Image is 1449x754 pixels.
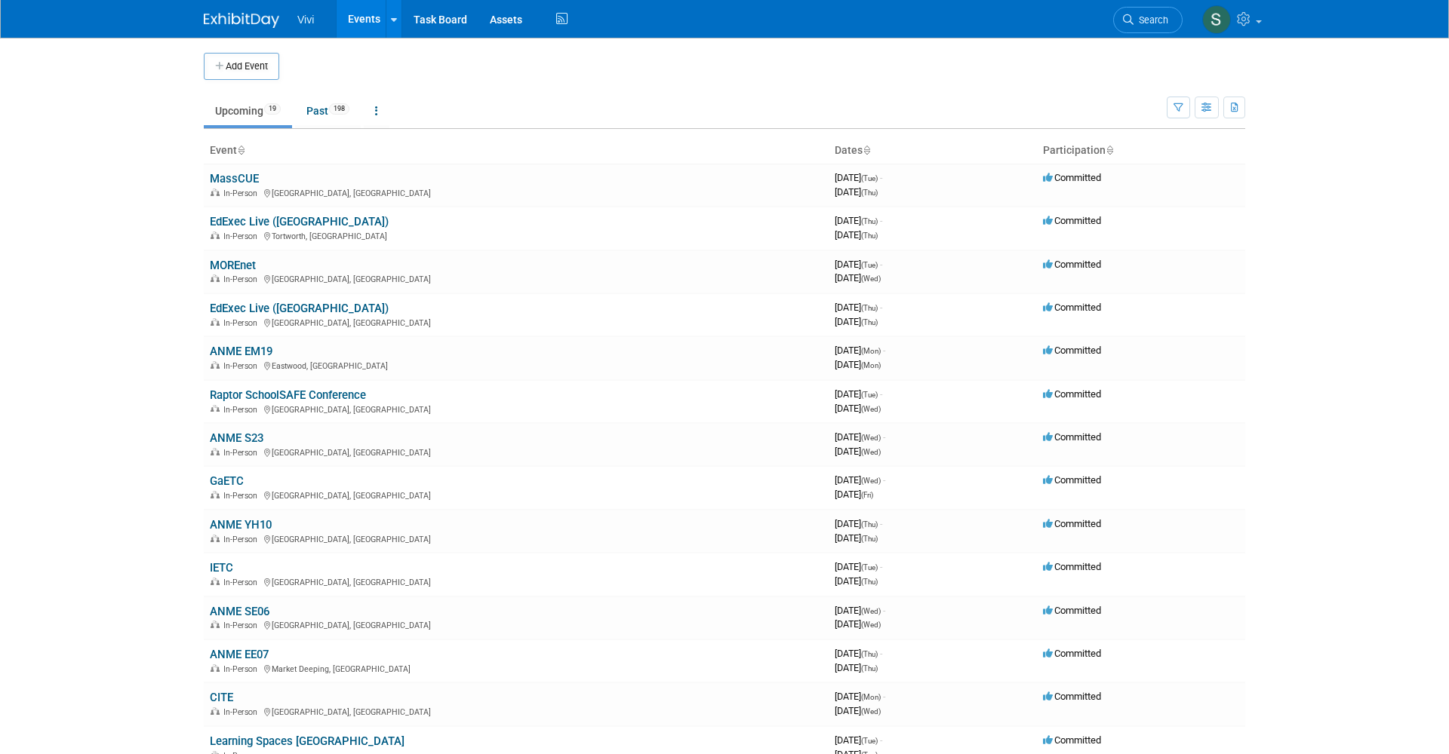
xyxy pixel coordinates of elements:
span: [DATE] [835,561,882,572]
th: Event [204,138,829,164]
a: ANME EM19 [210,345,272,358]
span: Committed [1043,259,1101,270]
span: In-Person [223,231,262,241]
span: [DATE] [835,734,882,746]
img: In-Person Event [211,448,220,455]
span: (Thu) [861,231,878,240]
span: [DATE] [835,605,885,616]
span: - [880,648,882,659]
span: In-Person [223,664,262,674]
span: In-Person [223,535,262,544]
span: Vivi [297,14,314,26]
div: [GEOGRAPHIC_DATA], [GEOGRAPHIC_DATA] [210,316,823,328]
span: Committed [1043,345,1101,356]
a: Raptor SchoolSAFE Conference [210,388,366,402]
span: [DATE] [835,446,881,457]
span: 19 [264,103,281,115]
span: [DATE] [835,403,881,414]
img: In-Person Event [211,231,220,239]
img: In-Person Event [211,318,220,326]
img: Sara Membreno [1202,5,1231,34]
span: - [883,691,885,702]
a: Past198 [295,97,361,125]
span: Committed [1043,734,1101,746]
span: (Mon) [861,347,881,355]
img: In-Person Event [211,578,220,585]
span: [DATE] [835,229,878,241]
span: (Mon) [861,361,881,369]
span: In-Person [223,707,262,717]
span: (Wed) [861,274,881,283]
span: (Wed) [861,621,881,629]
div: [GEOGRAPHIC_DATA], [GEOGRAPHIC_DATA] [210,532,823,544]
img: In-Person Event [211,274,220,282]
span: [DATE] [835,316,878,327]
span: [DATE] [835,532,878,544]
span: Committed [1043,561,1101,572]
span: (Wed) [861,434,881,442]
span: In-Person [223,361,262,371]
span: Committed [1043,172,1101,183]
div: [GEOGRAPHIC_DATA], [GEOGRAPHIC_DATA] [210,186,823,198]
img: In-Person Event [211,707,220,715]
span: (Thu) [861,304,878,312]
span: In-Person [223,274,262,284]
span: In-Person [223,491,262,501]
div: [GEOGRAPHIC_DATA], [GEOGRAPHIC_DATA] [210,705,823,717]
span: - [880,561,882,572]
span: (Wed) [861,607,881,615]
span: Committed [1043,431,1101,443]
span: Committed [1043,474,1101,486]
a: CITE [210,691,233,704]
span: Committed [1043,648,1101,659]
span: (Tue) [861,261,878,269]
span: - [883,431,885,443]
span: Committed [1043,605,1101,616]
span: 198 [329,103,349,115]
span: [DATE] [835,345,885,356]
img: In-Person Event [211,361,220,369]
span: [DATE] [835,172,882,183]
div: [GEOGRAPHIC_DATA], [GEOGRAPHIC_DATA] [210,575,823,587]
span: Committed [1043,691,1101,702]
span: [DATE] [835,302,882,313]
span: - [883,605,885,616]
span: Committed [1043,518,1101,529]
span: (Thu) [861,664,878,673]
a: Sort by Event Name [237,144,245,156]
span: (Tue) [861,174,878,182]
span: Committed [1043,302,1101,313]
a: Sort by Participation Type [1106,144,1113,156]
a: EdExec Live ([GEOGRAPHIC_DATA]) [210,302,389,315]
span: (Mon) [861,693,881,701]
div: [GEOGRAPHIC_DATA], [GEOGRAPHIC_DATA] [210,403,823,415]
span: - [880,172,882,183]
div: Market Deeping, [GEOGRAPHIC_DATA] [210,662,823,674]
a: Search [1113,7,1183,33]
span: [DATE] [835,662,878,673]
a: ANME YH10 [210,518,272,532]
span: (Wed) [861,405,881,413]
span: [DATE] [835,215,882,226]
a: Upcoming19 [204,97,292,125]
div: [GEOGRAPHIC_DATA], [GEOGRAPHIC_DATA] [210,489,823,501]
span: In-Person [223,318,262,328]
span: (Tue) [861,563,878,572]
img: In-Person Event [211,535,220,542]
span: - [883,474,885,486]
span: (Thu) [861,535,878,543]
button: Add Event [204,53,279,80]
span: - [880,215,882,226]
span: [DATE] [835,518,882,529]
span: (Wed) [861,448,881,456]
a: EdExec Live ([GEOGRAPHIC_DATA]) [210,215,389,228]
a: Sort by Start Date [863,144,870,156]
span: [DATE] [835,359,881,370]
span: (Thu) [861,318,878,326]
img: In-Person Event [211,405,220,412]
span: - [880,259,882,270]
span: In-Person [223,621,262,630]
span: (Wed) [861,477,881,485]
span: In-Person [223,448,262,458]
span: [DATE] [835,618,881,630]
